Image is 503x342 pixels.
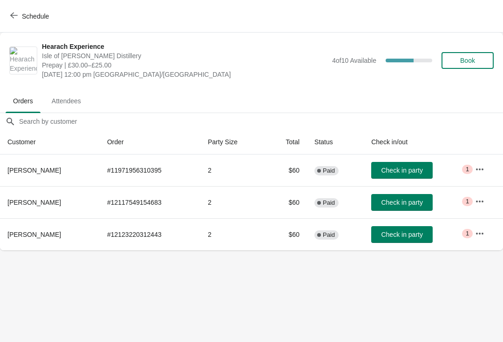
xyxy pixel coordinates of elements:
td: # 12123220312443 [100,218,200,250]
span: Book [460,57,475,64]
td: $60 [265,218,307,250]
span: [PERSON_NAME] [7,167,61,174]
span: Attendees [44,93,88,109]
button: Book [442,52,494,69]
span: 1 [466,166,469,173]
img: Hearach Experience [10,47,37,74]
td: $60 [265,154,307,186]
th: Party Size [200,130,265,154]
span: Paid [323,231,335,239]
span: 4 of 10 Available [332,57,376,64]
td: $60 [265,186,307,218]
th: Total [265,130,307,154]
th: Status [307,130,364,154]
span: [DATE] 12:00 pm [GEOGRAPHIC_DATA]/[GEOGRAPHIC_DATA] [42,70,327,79]
span: Hearach Experience [42,42,327,51]
span: Paid [323,167,335,174]
td: 2 [200,218,265,250]
button: Check in party [371,194,433,211]
td: # 12117549154683 [100,186,200,218]
button: Check in party [371,226,433,243]
span: Check in party [381,199,422,206]
td: 2 [200,154,265,186]
span: Schedule [22,13,49,20]
span: Check in party [381,231,422,238]
th: Order [100,130,200,154]
span: 1 [466,198,469,205]
span: Isle of [PERSON_NAME] Distillery [42,51,327,60]
span: Prepay | £30.00–£25.00 [42,60,327,70]
th: Check in/out [364,130,468,154]
span: Paid [323,199,335,207]
span: Check in party [381,167,422,174]
span: [PERSON_NAME] [7,231,61,238]
span: Orders [6,93,41,109]
span: [PERSON_NAME] [7,199,61,206]
span: 1 [466,230,469,237]
button: Schedule [5,8,56,25]
input: Search by customer [19,113,503,130]
button: Check in party [371,162,433,179]
td: 2 [200,186,265,218]
td: # 11971956310395 [100,154,200,186]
